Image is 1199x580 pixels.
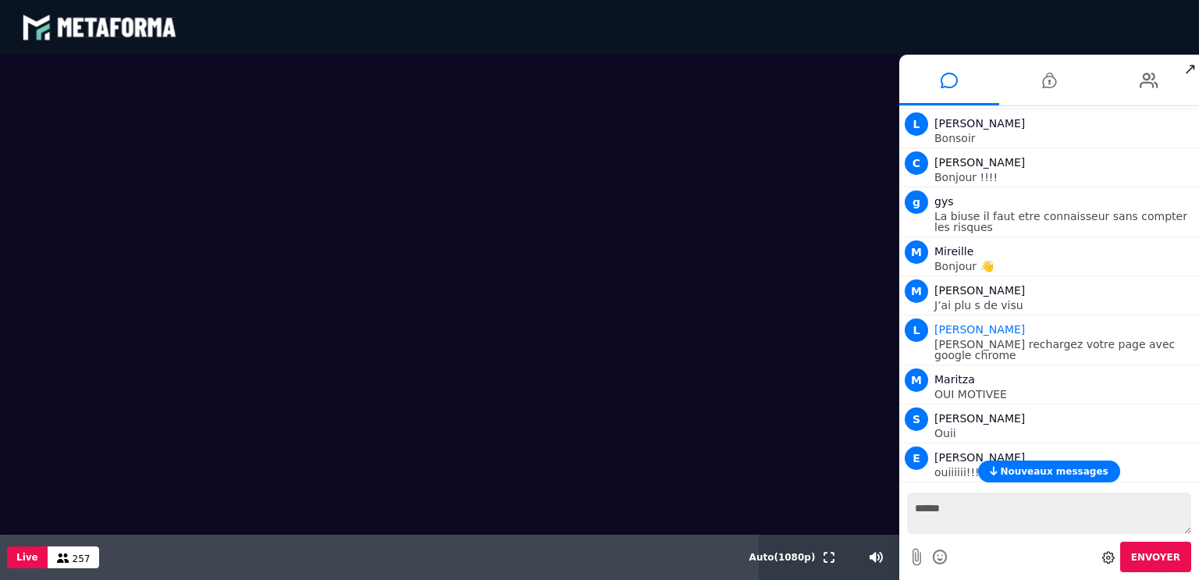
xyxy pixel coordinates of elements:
[905,318,928,342] span: L
[934,117,1025,130] span: [PERSON_NAME]
[1000,466,1108,477] span: Nouveaux messages
[934,389,1195,400] p: OUI MOTIVEE
[934,428,1195,439] p: Ouii
[905,279,928,303] span: M
[905,407,928,431] span: S
[905,151,928,175] span: C
[1181,55,1199,83] span: ↗
[934,284,1025,297] span: [PERSON_NAME]
[934,195,953,208] span: gys
[7,546,48,568] button: Live
[1131,552,1180,563] span: Envoyer
[934,323,1025,336] span: Animateur
[905,112,928,136] span: L
[934,451,1025,464] span: [PERSON_NAME]
[934,156,1025,169] span: [PERSON_NAME]
[978,461,1119,482] button: Nouveaux messages
[905,447,928,470] span: E
[905,368,928,392] span: M
[934,373,975,386] span: Maritza
[905,190,928,214] span: g
[934,133,1195,144] p: Bonsoir
[746,535,819,580] button: Auto(1080p)
[934,245,973,258] span: Mireille
[749,552,816,563] span: Auto ( 1080 p)
[934,261,1195,272] p: Bonjour 👋
[934,211,1195,233] p: La biuse il faut etre connaisseur sans compter les risques
[934,300,1195,311] p: J’ai plu s de visu
[73,553,91,564] span: 257
[1120,542,1191,572] button: Envoyer
[934,172,1195,183] p: Bonjour !!!!
[905,240,928,264] span: M
[934,339,1195,361] p: [PERSON_NAME] rechargez votre page avec google chrome
[934,412,1025,425] span: [PERSON_NAME]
